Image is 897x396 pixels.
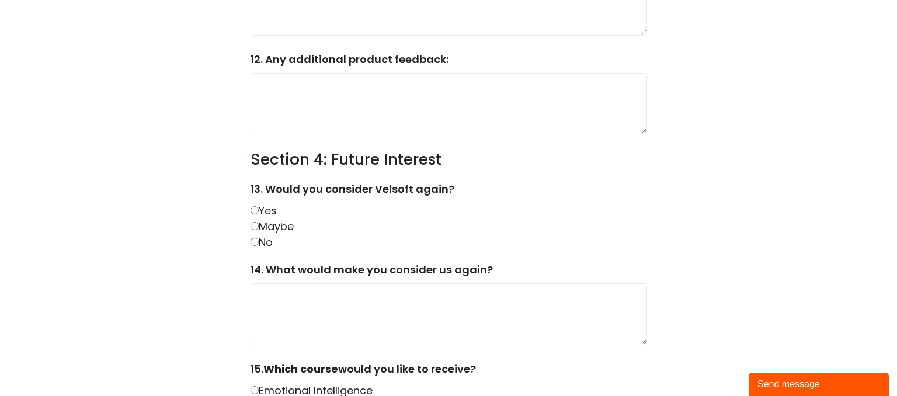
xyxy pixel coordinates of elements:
[251,262,647,283] label: 14. What would make you consider us again?
[251,219,294,234] label: Maybe
[263,362,338,376] strong: Which course
[251,206,259,214] input: Yes
[251,235,273,249] label: No
[251,386,259,394] input: Emotional Intelligence
[251,238,259,246] input: No
[251,51,647,73] label: 12. Any additional product feedback:
[251,150,647,170] h3: Section 4: Future Interest
[251,222,259,230] input: Maybe
[251,203,277,218] label: Yes
[251,181,647,203] label: 13. Would you consider Velsoft again?
[251,361,647,383] label: 15. would you like to receive?
[749,370,891,396] iframe: chat widget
